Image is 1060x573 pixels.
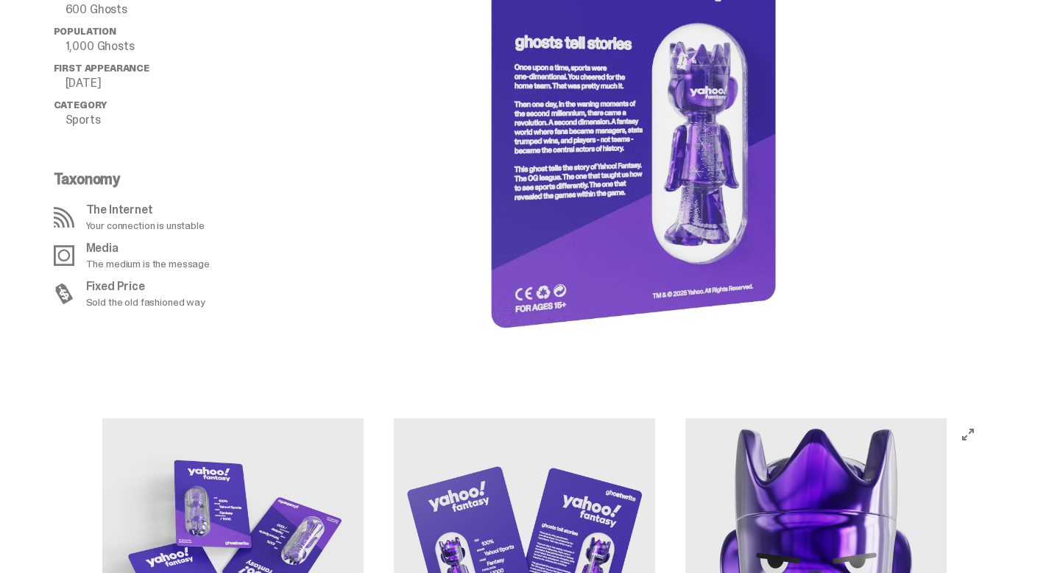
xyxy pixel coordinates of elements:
p: Sports [66,114,289,126]
p: Sold the old fashioned way [86,297,205,307]
button: View full-screen [959,426,977,443]
p: 600 Ghosts [66,4,289,15]
p: Taxonomy [54,172,280,186]
p: 1,000 Ghosts [66,41,289,52]
p: The medium is the message [86,259,211,269]
p: Media [86,242,211,254]
span: Population [54,25,116,38]
p: Your connection is unstable [86,220,205,231]
p: The Internet [86,204,205,216]
p: Fixed Price [86,281,205,292]
span: First Appearance [54,62,149,74]
span: Category [54,99,107,111]
p: [DATE] [66,77,289,89]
